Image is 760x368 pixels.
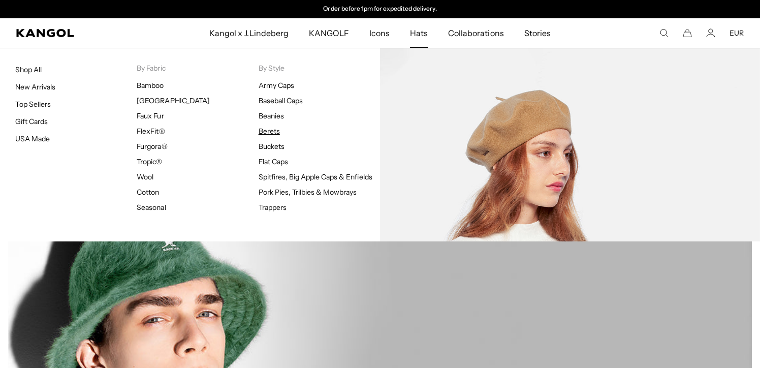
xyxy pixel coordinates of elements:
a: Bamboo [137,81,164,90]
a: Tropic® [137,157,162,166]
a: Collaborations [438,18,514,48]
button: Cart [683,28,692,38]
summary: Search here [659,28,669,38]
a: USA Made [15,134,50,143]
div: Announcement [275,5,485,13]
span: Hats [410,18,428,48]
a: Account [706,28,715,38]
p: Order before 1pm for expedited delivery. [323,5,436,13]
a: Beanies [259,111,284,120]
span: Collaborations [448,18,503,48]
span: Kangol x J.Lindeberg [209,18,289,48]
a: Baseball Caps [259,96,303,105]
a: Spitfires, Big Apple Caps & Enfields [259,172,372,181]
a: New Arrivals [15,82,55,91]
slideshow-component: Announcement bar [275,5,485,13]
a: Cotton [137,188,159,197]
a: Gift Cards [15,117,48,126]
a: KANGOLF [299,18,359,48]
a: Army Caps [259,81,294,90]
a: Shop All [15,65,42,74]
a: Faux Fur [137,111,164,120]
p: By Fabric [137,64,258,73]
div: 2 of 2 [275,5,485,13]
a: [GEOGRAPHIC_DATA] [137,96,209,105]
span: Icons [369,18,390,48]
a: Flat Caps [259,157,288,166]
a: Icons [359,18,400,48]
a: Stories [514,18,561,48]
a: Kangol [16,29,138,37]
a: Kangol x J.Lindeberg [199,18,299,48]
span: KANGOLF [309,18,349,48]
a: Wool [137,172,153,181]
a: Trappers [259,203,287,212]
button: EUR [730,28,744,38]
p: By Style [259,64,380,73]
a: Top Sellers [15,100,51,109]
img: Berets.jpg [380,48,760,241]
a: Furgora® [137,142,167,151]
a: Hats [400,18,438,48]
a: FlexFit® [137,127,165,136]
a: Seasonal [137,203,166,212]
a: Buckets [259,142,284,151]
a: Berets [259,127,280,136]
span: Stories [524,18,551,48]
a: Pork Pies, Trilbies & Mowbrays [259,188,357,197]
